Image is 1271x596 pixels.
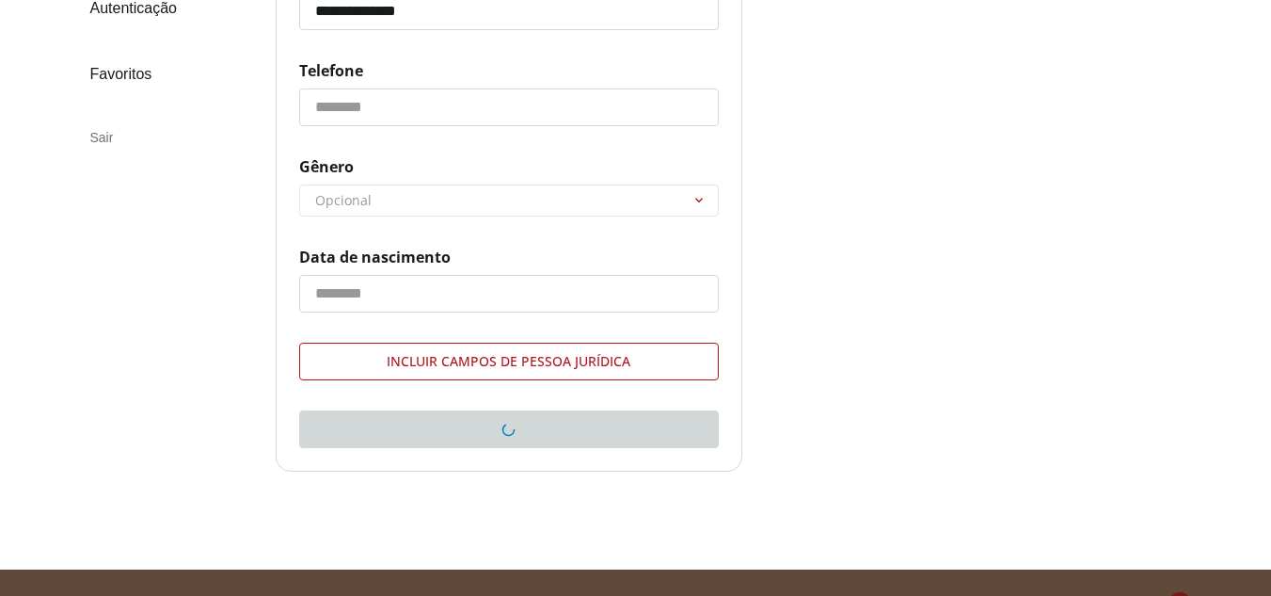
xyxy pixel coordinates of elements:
[299,60,719,81] span: Telefone
[71,115,261,160] div: Sair
[299,247,719,267] span: Data de nascimento
[299,343,719,380] button: Incluir campos de pessoa jurídica
[299,156,719,177] span: Gênero
[299,89,719,126] input: Telefone
[299,275,719,313] input: Data de nascimento
[71,49,261,100] a: Favoritos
